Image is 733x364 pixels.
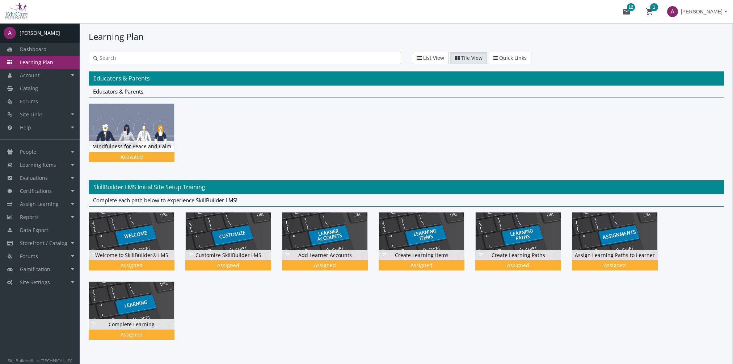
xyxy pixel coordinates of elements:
span: Learning Plan [20,59,53,66]
span: Assign Learning [20,200,59,207]
div: Create Learning Items [379,250,464,261]
div: Assigned [573,262,656,269]
span: Educators & Parents [93,88,143,95]
div: Add Learner Accounts [282,212,379,281]
span: Help [20,124,31,131]
div: Create Learning Paths [476,250,561,261]
span: Site Settings [20,279,50,286]
mat-icon: mail [622,7,631,16]
span: Evaluations [20,174,48,181]
div: Assigned [90,262,173,269]
div: Complete Learning [89,319,174,330]
div: Assign Learning Paths to Learner [572,212,669,281]
span: Account [20,72,39,79]
div: Welcome to SkillBuilder® LMS [89,212,185,281]
span: Complete each path below to experience SkillBuilder LMS! [93,197,237,204]
span: Reports [20,214,39,220]
mat-icon: shopping_cart [645,7,654,16]
span: Tile View [461,54,483,61]
small: SkillBuilder® - v.[TECHNICAL_ID] [8,357,72,363]
div: Complete Learning [89,281,185,351]
span: Catalog [20,85,38,92]
span: SkillBuilder LMS Initial Site Setup Training [93,183,205,191]
div: Assign Learning Paths to Learner [572,250,657,261]
div: Assigned [380,262,463,269]
span: Forums [20,253,38,260]
h1: Learning Plan [89,30,724,43]
div: Assigned [477,262,560,269]
input: Search [98,54,396,62]
span: Data Export [20,227,48,233]
span: Quick Links [499,54,527,61]
span: A [4,27,16,39]
div: Mindfulness for Peace and Calm [89,141,174,152]
span: Learning Items [20,161,56,168]
span: People [20,148,36,155]
div: Assigned [187,262,270,269]
div: Assigned [283,262,366,269]
span: Storefront / Catalog [20,240,67,247]
div: Create Learning Items [379,212,475,281]
div: Assigned [90,331,173,338]
span: List View [423,54,444,61]
span: Dashboard [20,46,47,53]
div: [PERSON_NAME] [20,29,60,37]
div: Add Learner Accounts [282,250,367,261]
span: Certifications [20,187,52,194]
span: Gamification [20,266,50,273]
div: Customize SkillBuilder LMS [186,250,271,261]
div: Welcome to SkillBuilder® LMS [89,250,174,261]
span: Forums [20,98,38,105]
div: Create Learning Paths [475,212,572,281]
div: Customize SkillBuilder LMS [185,212,282,281]
span: Site Links [20,111,43,118]
span: [PERSON_NAME] [681,5,723,18]
span: A [667,6,678,17]
span: Educators & Parents [93,74,150,82]
div: Mindfulness for Peace and Calm [89,103,185,173]
div: Activated [90,153,173,161]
